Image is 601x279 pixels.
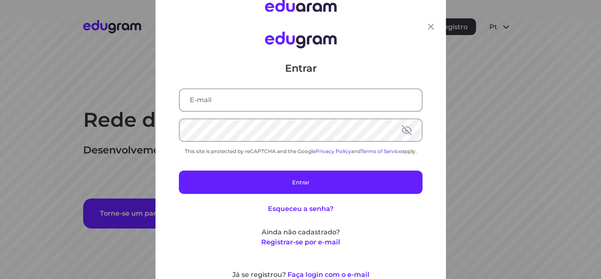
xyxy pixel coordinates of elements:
[316,148,351,154] a: Privacy Policy
[179,171,423,194] button: Entrar
[179,148,423,154] div: This site is protected by reCAPTCHA and the Google and apply.
[180,89,422,111] input: E-mail
[179,62,423,75] p: Entrar
[268,204,334,214] button: Esqueceu a senha?
[179,227,423,237] p: Ainda não cadastrado?
[265,32,336,48] img: Edugram Logo
[261,237,340,247] button: Registrar-se por e-mail
[361,148,402,154] a: Terms of Service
